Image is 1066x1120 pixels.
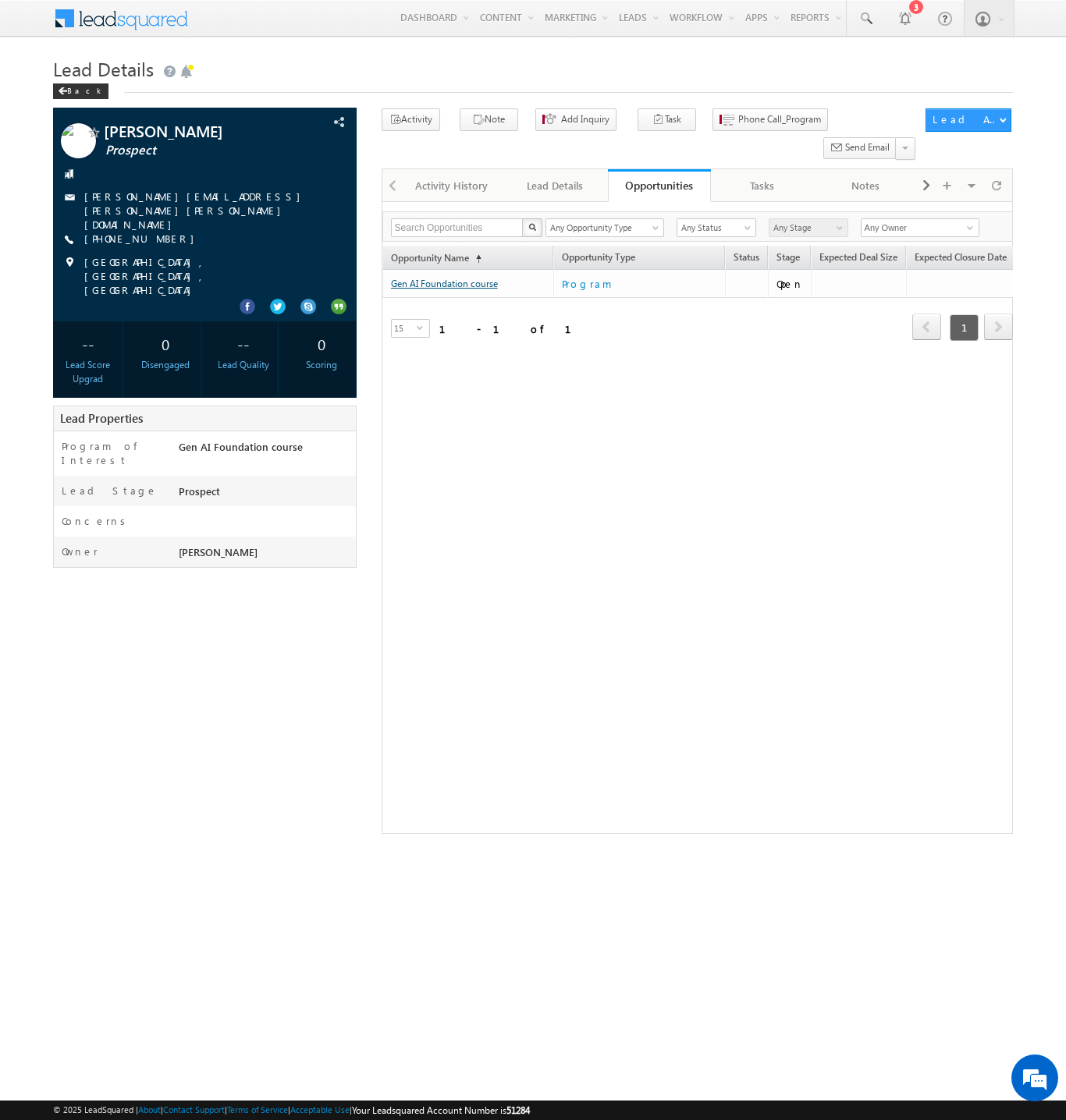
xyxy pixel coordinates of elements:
label: Owner [62,544,98,558]
button: Activity [382,108,440,131]
span: Opportunity Type [554,249,724,269]
a: Back [53,83,116,96]
span: Lead Properties [60,410,143,426]
label: Program of Interest [62,439,163,467]
span: Your Leadsquared Account Number is [352,1104,530,1116]
span: (sorted ascending) [469,253,481,265]
em: Start Chat [212,480,283,502]
span: Expected Closure Date [915,251,1007,263]
img: Profile photo [61,123,96,164]
a: Terms of Service [227,1104,288,1115]
textarea: Type your message and hit 'Enter' [20,144,285,467]
button: Task [638,108,696,131]
label: Lead Stage [62,484,158,498]
button: Send Email [823,137,897,160]
div: Lead Actions [933,112,999,126]
span: Expected Deal Size [819,251,897,263]
a: Show All Items [958,220,978,236]
div: Lead Quality [213,358,275,372]
a: Any Opportunity Type [545,218,664,237]
a: Opportunities [608,169,711,202]
a: About [138,1104,161,1115]
a: Status [726,249,767,269]
span: [GEOGRAPHIC_DATA], [GEOGRAPHIC_DATA], [GEOGRAPHIC_DATA] [84,255,329,297]
div: Minimize live chat window [256,8,293,45]
div: Gen AI Foundation course [175,439,356,461]
button: Lead Actions [926,108,1011,132]
span: Any Status [677,221,752,235]
button: Phone Call_Program [712,108,828,131]
a: Tasks [711,169,814,202]
div: Prospect [175,484,356,505]
a: Any Status [677,218,756,237]
span: prev [912,314,941,340]
button: Note [460,108,518,131]
span: Add Inquiry [561,112,609,126]
a: Notes [814,169,917,202]
a: Activity History [401,169,504,202]
a: Lead Details [504,169,607,202]
span: © 2025 LeadSquared | | | | | [53,1103,530,1118]
div: Lead Details [517,176,593,195]
a: next [984,315,1013,340]
a: Contact Support [163,1104,225,1115]
a: Expected Closure Date [907,249,1014,269]
div: Open [776,277,804,291]
a: Program [562,275,718,293]
button: Add Inquiry [535,108,617,131]
span: Send Email [845,140,890,154]
div: -- [57,329,119,358]
a: Expected Deal Size [812,249,905,269]
span: [PHONE_NUMBER] [84,232,202,247]
div: -- [213,329,275,358]
div: Scoring [290,358,352,372]
span: Any Opportunity Type [546,221,654,235]
span: Prospect [105,143,293,158]
span: select [417,324,429,331]
span: 51284 [506,1104,530,1116]
div: 1 - 1 of 1 [439,320,590,338]
a: [PERSON_NAME][EMAIL_ADDRESS][PERSON_NAME][PERSON_NAME][DOMAIN_NAME] [84,190,308,231]
a: Stage [769,249,808,269]
label: Concerns [62,514,131,528]
a: Acceptable Use [290,1104,350,1115]
a: Opportunity Name(sorted ascending) [383,249,489,269]
span: Stage [776,251,800,263]
a: Gen AI Foundation course [391,278,498,289]
span: Opportunity Name [391,252,469,264]
div: Lead Score Upgrad [57,358,119,386]
img: d_60004797649_company_0_60004797649 [27,82,66,102]
span: Lead Details [53,56,154,81]
div: Chat with us now [81,82,262,102]
a: prev [912,315,941,340]
div: 0 [135,329,197,358]
span: Any Stage [769,221,844,235]
span: [PERSON_NAME] [179,545,258,558]
div: Notes [826,176,903,195]
img: Search [528,223,536,231]
div: 0 [290,329,352,358]
div: Activity History [414,176,490,195]
input: Type to Search [861,218,979,237]
div: Disengaged [135,358,197,372]
span: [PERSON_NAME] [104,123,291,139]
span: 1 [950,314,979,341]
div: Back [53,83,108,99]
div: Tasks [723,176,800,195]
span: 15 [392,320,417,337]
span: Phone Call_Program [738,112,821,126]
span: next [984,314,1013,340]
div: Opportunities [620,178,699,193]
a: Any Stage [769,218,848,237]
